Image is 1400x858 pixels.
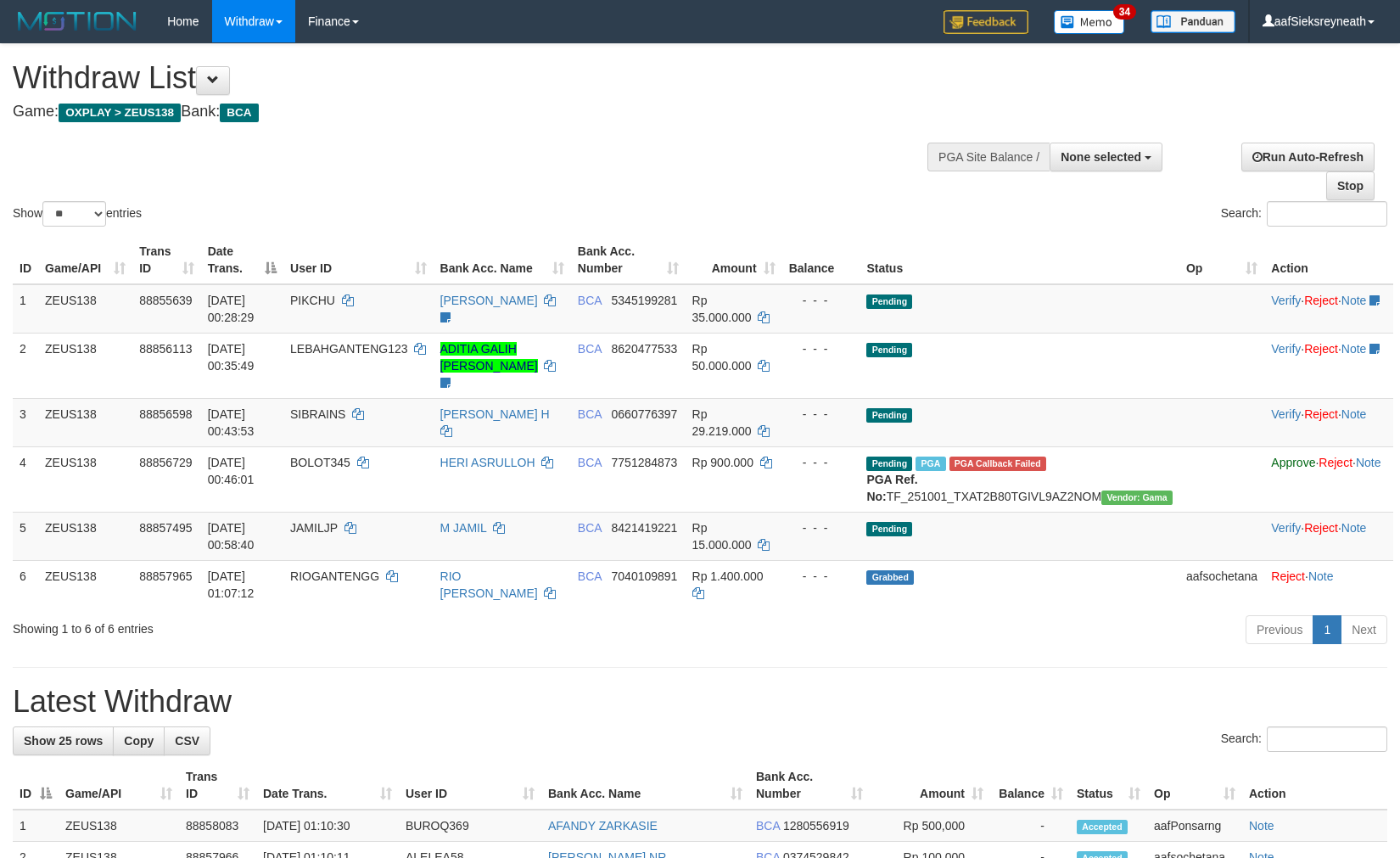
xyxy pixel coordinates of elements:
span: Pending [866,343,912,357]
span: Copy 8620477533 to clipboard [612,342,678,356]
span: Copy 1280556919 to clipboard [783,819,849,833]
span: Copy 5345199281 to clipboard [612,294,678,307]
a: Previous [1246,615,1313,644]
span: BCA [578,569,602,583]
input: Search: [1267,726,1387,752]
td: ZEUS138 [38,333,132,398]
td: aafsochetana [1179,560,1264,608]
span: Rp 29.219.000 [692,407,752,438]
span: Show 25 rows [24,734,103,748]
th: Date Trans.: activate to sort column ascending [256,761,399,810]
span: Rp 1.400.000 [692,569,764,583]
th: Trans ID: activate to sort column ascending [132,236,200,284]
a: Copy [113,726,165,755]
button: None selected [1050,143,1162,171]
div: - - - [789,519,854,536]
a: Run Auto-Refresh [1241,143,1375,171]
td: · · [1264,333,1393,398]
td: 5 [13,512,38,560]
td: · [1264,560,1393,608]
label: Search: [1221,726,1387,752]
div: PGA Site Balance / [927,143,1050,171]
a: Approve [1271,456,1315,469]
span: [DATE] 00:58:40 [208,521,255,552]
span: Pending [866,408,912,423]
span: None selected [1061,150,1141,164]
a: Verify [1271,294,1301,307]
th: Action [1264,236,1393,284]
a: ADITIA GALIH [PERSON_NAME] [440,342,538,373]
td: 3 [13,398,38,446]
a: Next [1341,615,1387,644]
a: Verify [1271,342,1301,356]
img: Button%20Memo.svg [1054,10,1125,34]
span: Pending [866,294,912,309]
td: 1 [13,284,38,334]
label: Show entries [13,201,142,227]
span: OXPLAY > ZEUS138 [59,104,181,122]
td: - [990,810,1070,842]
th: Date Trans.: activate to sort column descending [201,236,283,284]
span: RIOGANTENGG [290,569,379,583]
div: - - - [789,292,854,309]
span: Copy 0660776397 to clipboard [612,407,678,421]
span: BCA [756,819,780,833]
span: Rp 15.000.000 [692,521,752,552]
td: ZEUS138 [38,284,132,334]
th: Bank Acc. Number: activate to sort column ascending [749,761,870,810]
a: Note [1341,294,1367,307]
a: Show 25 rows [13,726,114,755]
a: Note [1341,407,1367,421]
th: Bank Acc. Number: activate to sort column ascending [571,236,686,284]
span: Copy 7751284873 to clipboard [612,456,678,469]
th: Bank Acc. Name: activate to sort column ascending [541,761,749,810]
th: Action [1242,761,1387,810]
span: BCA [578,342,602,356]
td: · · [1264,446,1393,512]
img: panduan.png [1151,10,1235,33]
a: Reject [1304,342,1338,356]
th: Game/API: activate to sort column ascending [38,236,132,284]
th: ID: activate to sort column descending [13,761,59,810]
td: 88858083 [179,810,256,842]
span: BCA [220,104,258,122]
a: Note [1341,342,1367,356]
a: 1 [1313,615,1341,644]
td: 4 [13,446,38,512]
th: Status [860,236,1179,284]
span: JAMILJP [290,521,338,535]
div: Showing 1 to 6 of 6 entries [13,614,571,637]
td: [DATE] 01:10:30 [256,810,399,842]
th: Trans ID: activate to sort column ascending [179,761,256,810]
a: Note [1341,521,1367,535]
span: [DATE] 00:43:53 [208,407,255,438]
td: BUROQ369 [399,810,541,842]
a: Note [1356,456,1381,469]
a: CSV [164,726,210,755]
span: Pending [866,522,912,536]
span: PIKCHU [290,294,335,307]
td: ZEUS138 [59,810,179,842]
th: User ID: activate to sort column ascending [399,761,541,810]
th: Op: activate to sort column ascending [1147,761,1242,810]
th: ID [13,236,38,284]
th: Amount: activate to sort column ascending [870,761,990,810]
span: 88856598 [139,407,192,421]
span: Grabbed [866,570,914,585]
td: 1 [13,810,59,842]
span: [DATE] 00:28:29 [208,294,255,324]
span: 88857965 [139,569,192,583]
span: CSV [175,734,199,748]
td: aafPonsarng [1147,810,1242,842]
td: ZEUS138 [38,560,132,608]
span: 34 [1113,4,1136,20]
a: [PERSON_NAME] [440,294,538,307]
span: BCA [578,456,602,469]
a: Reject [1304,294,1338,307]
input: Search: [1267,201,1387,227]
a: M JAMIL [440,521,487,535]
h1: Withdraw List [13,61,916,95]
span: Rp 50.000.000 [692,342,752,373]
a: Reject [1304,521,1338,535]
a: [PERSON_NAME] H [440,407,550,421]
